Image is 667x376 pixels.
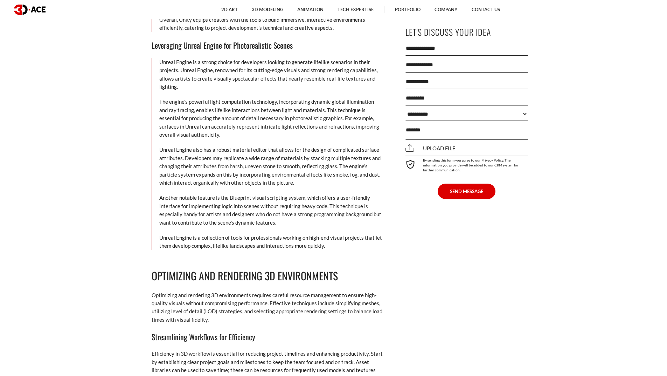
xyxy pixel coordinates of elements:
p: Unreal Engine also has a robust material editor that allows for the design of complicated surface... [159,146,383,187]
h3: Leveraging Unreal Engine for Photorealistic Scenes [152,39,383,51]
p: The engine’s powerful light computation technology, incorporating dynamic global illumination and... [159,98,383,139]
p: Optimizing and rendering 3D environments requires careful resource management to ensure high-qual... [152,291,383,324]
div: By sending this form you agree to our Privacy Policy. The information you provide will be added t... [405,156,528,172]
p: Unreal Engine is a collection of tools for professionals working on high-end visual projects that... [159,234,383,250]
p: Overall, Unity equips creators with the tools to build immersive, interactive environments effici... [159,16,383,32]
p: Another notable feature is the Blueprint visual scripting system, which offers a user-friendly in... [159,194,383,227]
p: Let's Discuss Your Idea [405,24,528,40]
p: Unreal Engine is a strong choice for developers looking to generate lifelike scenarios in their p... [159,58,383,91]
img: logo dark [14,5,46,15]
h2: Optimizing and Rendering 3D Environments [152,268,383,284]
span: Upload file [405,145,456,151]
button: SEND MESSAGE [438,184,495,199]
h3: Streamlining Workflows for Efficiency [152,331,383,343]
